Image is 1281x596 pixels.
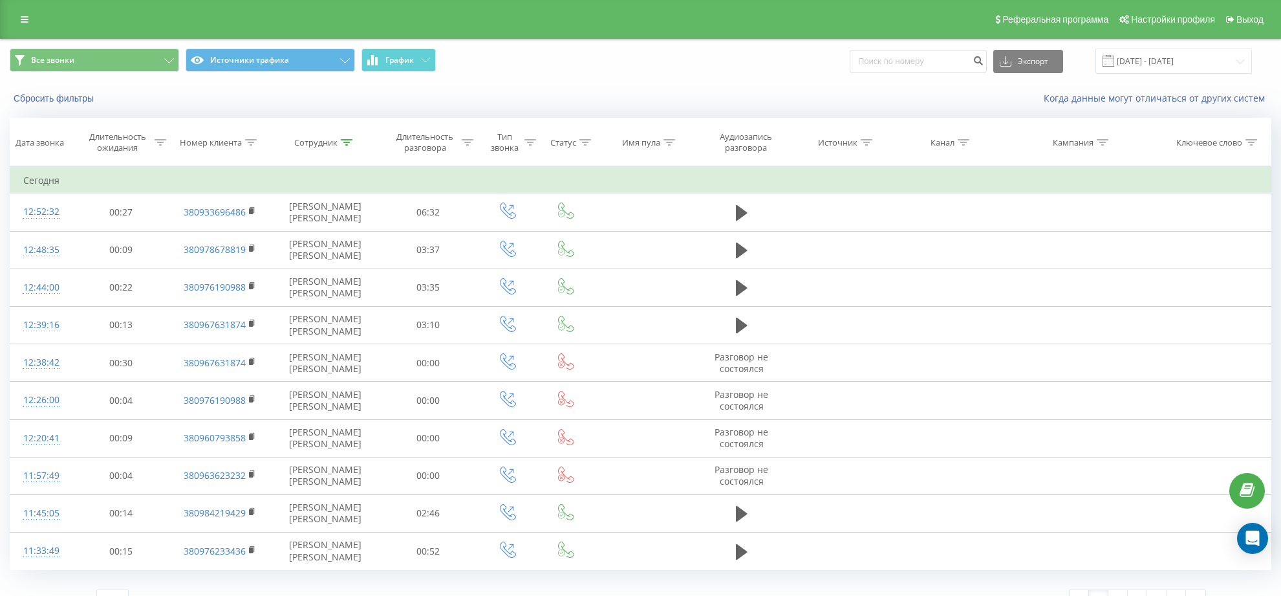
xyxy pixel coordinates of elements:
div: Статус [550,137,576,148]
input: Поиск по номеру [850,50,987,73]
a: Когда данные могут отличаться от других систем [1044,92,1271,104]
div: 12:52:32 [23,199,59,225]
span: Реферальная программа [1002,14,1108,25]
a: 380976190988 [184,281,246,293]
span: Разговор не состоялся [715,426,768,450]
td: [PERSON_NAME] [PERSON_NAME] [271,419,380,457]
button: Экспорт [993,50,1063,73]
td: [PERSON_NAME] [PERSON_NAME] [271,533,380,570]
td: 00:52 [380,533,477,570]
td: 00:22 [72,269,169,306]
a: 380976190988 [184,394,246,406]
td: [PERSON_NAME] [PERSON_NAME] [271,306,380,344]
div: 12:26:00 [23,388,59,413]
td: [PERSON_NAME] [PERSON_NAME] [271,269,380,306]
div: Источник [818,137,857,148]
div: Имя пула [622,137,660,148]
a: 380976233436 [184,545,246,557]
div: Длительность разговора [391,131,458,153]
a: 380963623232 [184,469,246,481]
span: Выход [1236,14,1264,25]
div: Кампания [1053,137,1093,148]
td: 00:09 [72,419,169,457]
td: [PERSON_NAME] [PERSON_NAME] [271,382,380,419]
a: 380960793858 [184,432,246,444]
td: 00:00 [380,382,477,419]
div: Open Intercom Messenger [1237,523,1268,554]
td: 03:10 [380,306,477,344]
div: 11:45:05 [23,501,59,526]
div: 12:48:35 [23,237,59,263]
div: 11:33:49 [23,538,59,564]
td: 00:14 [72,494,169,532]
span: График [385,56,414,65]
span: Разговор не состоялся [715,388,768,412]
button: График [361,49,436,72]
span: Настройки профиля [1131,14,1215,25]
td: 00:30 [72,344,169,382]
div: Канал [931,137,954,148]
td: 00:04 [72,457,169,494]
span: Разговор не состоялся [715,351,768,375]
td: 03:35 [380,269,477,306]
td: 06:32 [380,193,477,231]
td: 00:27 [72,193,169,231]
a: 380978678819 [184,243,246,256]
td: 03:37 [380,231,477,269]
a: 380933696486 [184,206,246,218]
td: [PERSON_NAME] [PERSON_NAME] [271,193,380,231]
a: 380984219429 [184,507,246,519]
div: 12:20:41 [23,426,59,451]
div: Длительность ожидания [84,131,151,153]
span: Разговор не состоялся [715,463,768,487]
td: 00:13 [72,306,169,344]
button: Сбросить фильтры [10,93,100,104]
td: 02:46 [380,494,477,532]
td: [PERSON_NAME] [PERSON_NAME] [271,231,380,269]
div: 12:39:16 [23,313,59,338]
div: Аудиозапись разговора [706,131,784,153]
div: 12:44:00 [23,275,59,300]
div: Тип звонка [488,131,521,153]
a: 380967631874 [184,318,246,331]
div: 11:57:49 [23,463,59,489]
div: Дата звонка [16,137,64,148]
td: 00:09 [72,231,169,269]
div: Ключевое слово [1176,137,1242,148]
td: Сегодня [10,168,1271,193]
button: Источники трафика [186,49,355,72]
td: 00:00 [380,419,477,457]
td: 00:00 [380,344,477,382]
td: 00:15 [72,533,169,570]
div: Номер клиента [180,137,242,148]
td: [PERSON_NAME] [PERSON_NAME] [271,494,380,532]
div: 12:38:42 [23,350,59,375]
span: Все звонки [31,55,74,65]
td: 00:00 [380,457,477,494]
td: [PERSON_NAME] [PERSON_NAME] [271,344,380,382]
a: 380967631874 [184,357,246,369]
td: [PERSON_NAME] [PERSON_NAME] [271,457,380,494]
button: Все звонки [10,49,179,72]
div: Сотрудник [294,137,338,148]
td: 00:04 [72,382,169,419]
